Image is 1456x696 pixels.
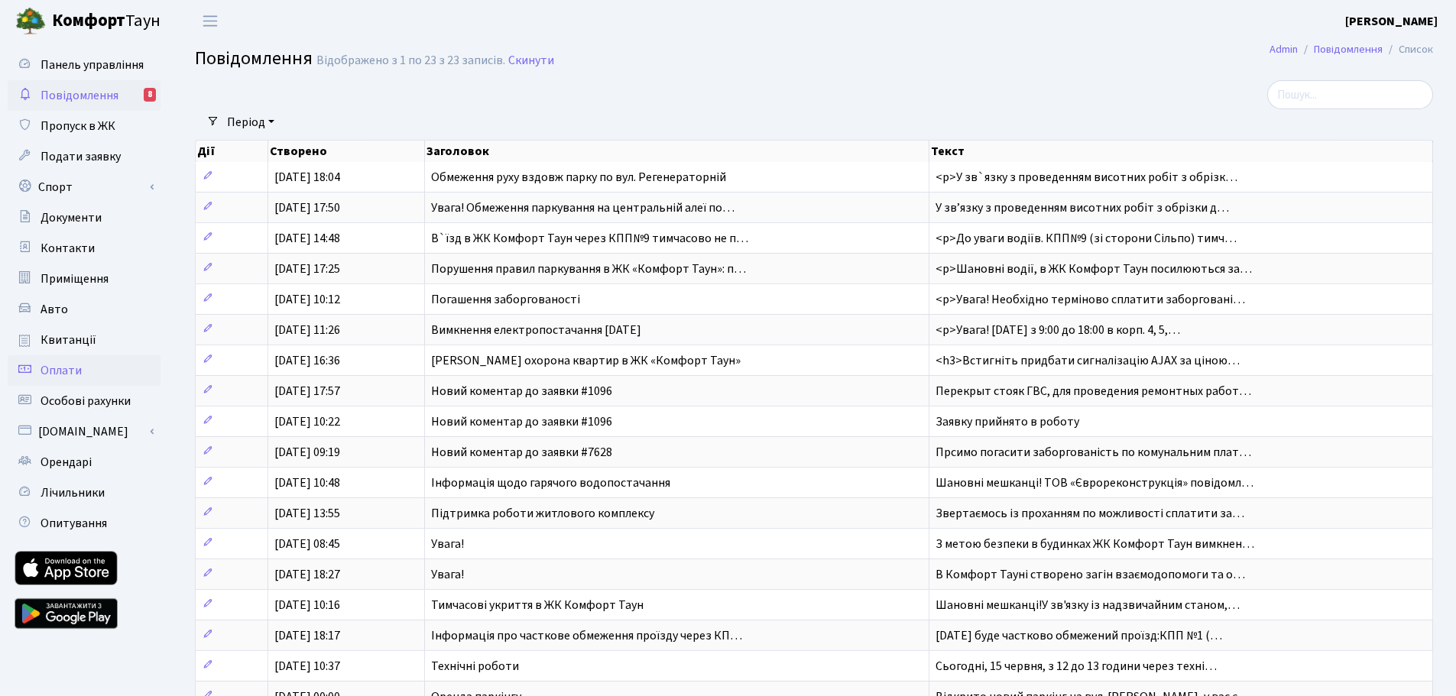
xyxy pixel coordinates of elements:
a: Документи [8,202,161,233]
a: Оплати [8,355,161,386]
th: Дії [196,141,268,162]
th: Створено [268,141,425,162]
a: Орендарі [8,447,161,477]
span: Таун [52,8,161,34]
a: Контакти [8,233,161,264]
span: Подати заявку [41,148,121,165]
span: [DATE] 10:37 [274,658,340,675]
li: Список [1383,41,1433,58]
span: Орендарі [41,454,92,471]
span: <p>У зв`язку з проведенням висотних робіт з обрізк… [936,169,1237,186]
span: [DATE] 17:25 [274,261,340,277]
span: Приміщення [41,270,109,287]
span: Прсимо погасити заборгованість по комунальним плат… [936,444,1251,461]
span: У звʼязку з проведенням висотних робіт з обрізки д… [936,199,1229,216]
span: Порушення правил паркування в ЖК «Комфорт Таун»: п… [431,261,746,277]
span: Новий коментар до заявки #7628 [431,444,612,461]
span: Шановні мешканці!У зв'язку із надзвичайним станом,… [936,597,1240,613]
a: Повідомлення [1314,41,1383,57]
span: <p>Увага! Необхідно терміново сплатити заборговані… [936,291,1245,308]
span: Увага! [431,566,464,583]
a: Пропуск в ЖК [8,111,161,141]
span: [DATE] 17:57 [274,383,340,400]
span: [DATE] 11:26 [274,322,340,338]
span: Погашення заборгованості [431,291,580,308]
span: Квитанції [41,332,96,348]
nav: breadcrumb [1247,34,1456,66]
span: [DATE] 10:48 [274,474,340,491]
a: Лічильники [8,477,161,508]
span: Авто [41,301,68,318]
span: Вимкнення електропостачання [DATE] [431,322,641,338]
span: [DATE] 10:16 [274,597,340,613]
a: Подати заявку [8,141,161,172]
span: Сьогодні, 15 червня, з 12 до 13 години через техні… [936,658,1217,675]
span: [DATE] 13:55 [274,505,340,522]
span: <p>Увага! [DATE] з 9:00 до 18:00 в корп. 4, 5,… [936,322,1180,338]
span: [DATE] буде частково обмежений проїзд:КПП №1 (… [936,627,1222,644]
a: Спорт [8,172,161,202]
span: [DATE] 14:48 [274,230,340,247]
th: Текст [929,141,1433,162]
span: З метою безпеки в будинках ЖК Комфорт Таун вимкнен… [936,536,1254,552]
span: Підтримка роботи житлового комплексу [431,505,654,522]
span: В Комфорт Тауні створено загін взаємодопомоги та о… [936,566,1245,583]
span: <h3>Встигніть придбати сигналізацію AJAX за ціною… [936,352,1240,369]
a: Період [221,109,280,135]
div: 8 [144,88,156,102]
span: [DATE] 17:50 [274,199,340,216]
span: Повідомлення [195,45,313,72]
span: [DATE] 10:12 [274,291,340,308]
b: Комфорт [52,8,125,33]
a: Приміщення [8,264,161,294]
span: Оплати [41,362,82,379]
b: [PERSON_NAME] [1345,13,1438,30]
a: [DOMAIN_NAME] [8,416,161,447]
a: Особові рахунки [8,386,161,416]
a: Admin [1270,41,1298,57]
button: Переключити навігацію [191,8,229,34]
a: [PERSON_NAME] [1345,12,1438,31]
span: Контакти [41,240,95,257]
span: Новий коментар до заявки #1096 [431,383,612,400]
img: logo.png [15,6,46,37]
span: [DATE] 16:36 [274,352,340,369]
span: [DATE] 09:19 [274,444,340,461]
span: [DATE] 10:22 [274,413,340,430]
span: Лічильники [41,484,105,501]
span: Увага! Обмеження паркування на центральній алеї по… [431,199,734,216]
span: [DATE] 08:45 [274,536,340,552]
th: Заголовок [425,141,929,162]
span: Повідомлення [41,87,118,104]
span: Особові рахунки [41,393,131,410]
span: Технічні роботи [431,658,519,675]
div: Відображено з 1 по 23 з 23 записів. [316,53,505,68]
a: Панель управління [8,50,161,80]
span: В`їзд в ЖК Комфорт Таун через КПП№9 тимчасово не п… [431,230,748,247]
span: Опитування [41,515,107,532]
span: Увага! [431,536,464,552]
span: Панель управління [41,57,144,73]
span: Перекрыт стояк ГВС, для проведения ремонтных работ… [936,383,1251,400]
span: Тимчасові укриття в ЖК Комфорт Таун [431,597,644,613]
span: Заявку прийнято в роботу [936,413,1079,430]
span: <p>До уваги водіїв. КПП№9 (зі сторони Сільпо) тимч… [936,230,1237,247]
span: Пропуск в ЖК [41,118,115,134]
a: Повідомлення8 [8,80,161,111]
span: [DATE] 18:17 [274,627,340,644]
span: Звертаємось із проханням по можливості сплатити за… [936,505,1244,522]
span: Новий коментар до заявки #1096 [431,413,612,430]
span: [DATE] 18:27 [274,566,340,583]
span: Документи [41,209,102,226]
input: Пошук... [1267,80,1433,109]
span: Інформація про часткове обмеження проїзду через КП… [431,627,742,644]
span: [PERSON_NAME] охорона квартир в ЖК «Комфорт Таун» [431,352,741,369]
span: Шановні мешканці! ТОВ «Єврореконструкція» повідомл… [936,474,1253,491]
span: <p>Шановні водії, в ЖК Комфорт Таун посилюються за… [936,261,1252,277]
span: Інформація щодо гарячого водопостачання [431,474,670,491]
a: Скинути [508,53,554,68]
a: Опитування [8,508,161,539]
span: Обмеження руху вздовж парку по вул. Регенераторній [431,169,726,186]
a: Авто [8,294,161,325]
a: Квитанції [8,325,161,355]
